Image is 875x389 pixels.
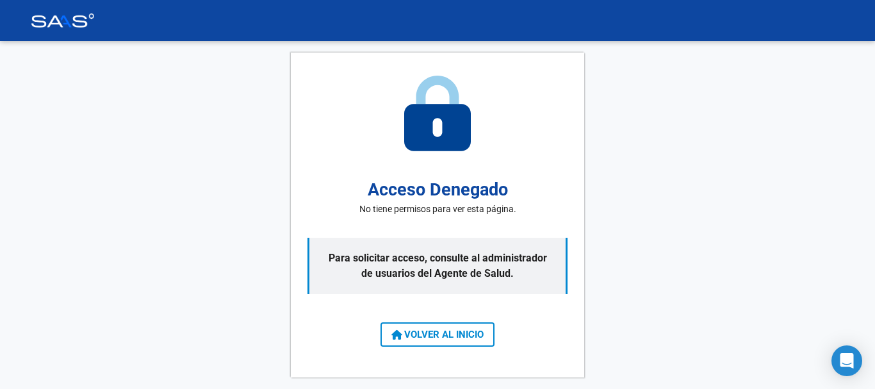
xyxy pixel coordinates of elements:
[831,345,862,376] div: Open Intercom Messenger
[31,13,95,28] img: Logo SAAS
[380,322,495,347] button: VOLVER AL INICIO
[404,76,471,151] img: access-denied
[359,203,516,216] p: No tiene permisos para ver esta página.
[307,238,568,294] p: Para solicitar acceso, consulte al administrador de usuarios del Agente de Salud.
[368,177,508,203] h2: Acceso Denegado
[391,329,484,340] span: VOLVER AL INICIO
